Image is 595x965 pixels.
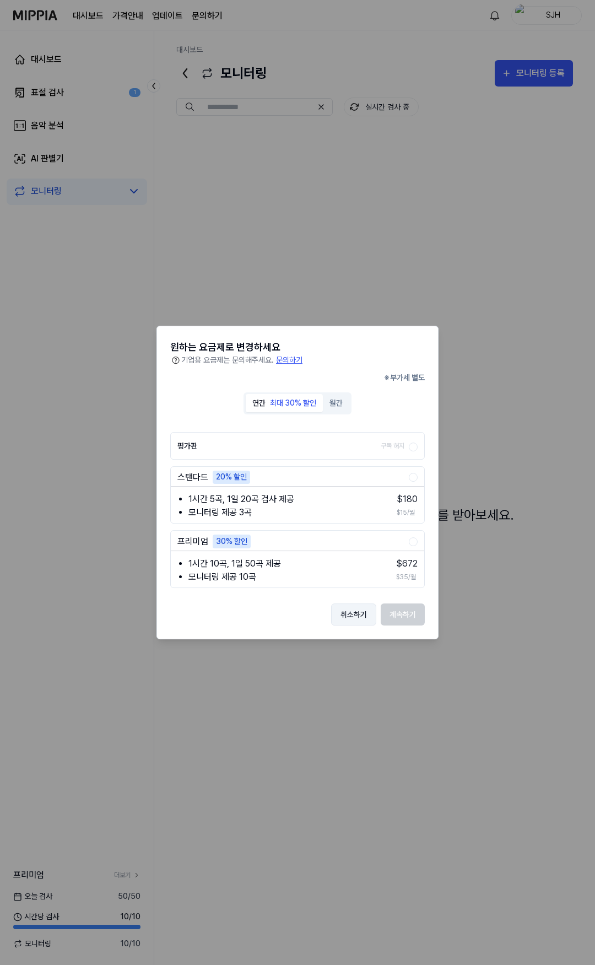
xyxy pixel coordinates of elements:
li: 모니터링 제공 10곡 [188,570,381,584]
li: $35/월 [396,570,418,584]
div: 최대 30% 할인 [270,397,316,409]
li: 1시간 5곡, 1일 20곡 검사 제공 [188,493,381,506]
div: 원하는 요금제로 변경하세요 [170,339,425,354]
label: 평가판 [177,433,409,459]
button: 월간 [323,394,349,412]
li: $ 180 [397,493,418,506]
div: 스탠다드 [177,471,208,484]
p: 기업용 요금제는 문의해주세요. [181,354,274,366]
img: 도움말 [170,354,181,366]
li: 1시간 10곡, 1일 50곡 제공 [188,557,381,570]
a: 문의하기 [274,354,302,366]
p: 문의하기 [276,354,302,366]
div: 30% 할인 [213,535,251,549]
p: ※ 부가세 별도 [384,372,425,384]
li: $ 672 [396,557,418,570]
li: 모니터링 제공 3곡 [188,506,381,519]
div: 구독 해지 [381,433,404,459]
div: 프리미엄 [177,535,208,548]
button: 취소하기 [331,603,376,626]
li: $15/월 [397,506,418,519]
div: 20% 할인 [213,471,250,484]
div: 연간 [252,397,266,409]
